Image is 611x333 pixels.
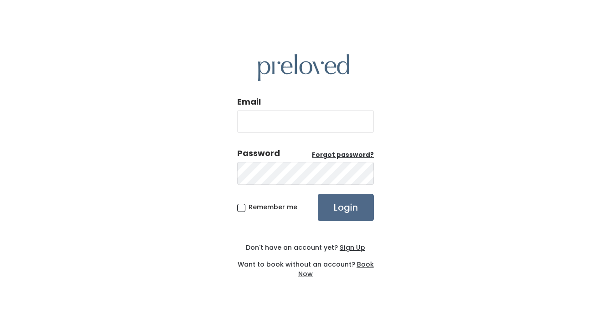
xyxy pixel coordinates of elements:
u: Sign Up [340,243,365,252]
span: Remember me [249,202,297,212]
img: preloved logo [258,54,349,81]
div: Want to book without an account? [237,252,374,279]
label: Email [237,96,261,108]
a: Forgot password? [312,151,374,160]
a: Sign Up [338,243,365,252]
div: Password [237,147,280,159]
u: Forgot password? [312,151,374,159]
div: Don't have an account yet? [237,243,374,252]
a: Book Now [298,260,374,278]
input: Login [318,194,374,221]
